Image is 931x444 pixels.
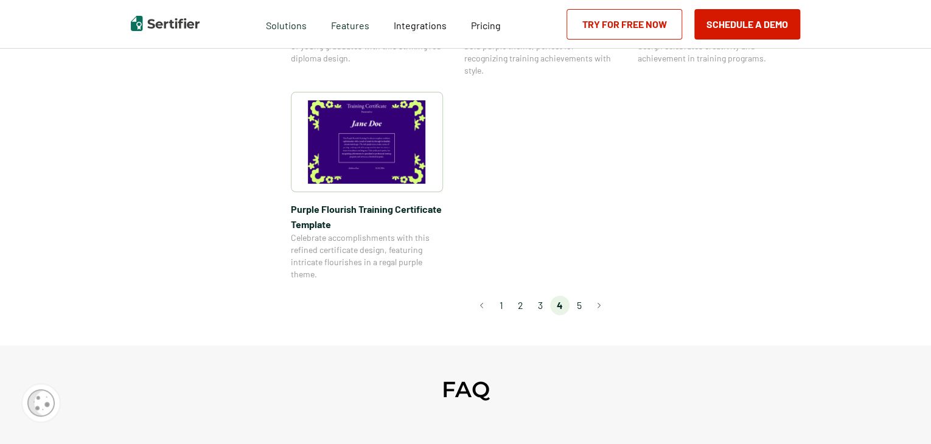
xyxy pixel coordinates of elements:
[131,16,200,31] img: Sertifier | Digital Credentialing Platform
[331,16,369,32] span: Features
[291,92,443,280] a: Purple Flourish Training Certificate TemplatePurple Flourish Training Certificate TemplateCelebra...
[266,16,307,32] span: Solutions
[870,386,931,444] iframe: Chat Widget
[589,296,608,315] button: Go to next page
[511,296,531,315] li: page 2
[550,296,570,315] li: page 4
[570,296,589,315] li: page 5
[471,16,501,32] a: Pricing
[471,19,501,31] span: Pricing
[464,28,616,77] span: A contemporary certificate design with a bold purple theme, perfect for recognizing training achi...
[394,19,447,31] span: Integrations
[531,296,550,315] li: page 3
[472,296,492,315] button: Go to previous page
[492,296,511,315] li: page 1
[694,9,800,40] button: Schedule a Demo
[567,9,682,40] a: Try for Free Now
[27,389,55,417] img: Cookie Popup Icon
[291,232,443,280] span: Celebrate accomplishments with this refined certificate design, featuring intricate flourishes in...
[291,201,443,232] span: Purple Flourish Training Certificate Template
[442,376,490,403] h2: FAQ
[308,100,426,184] img: Purple Flourish Training Certificate Template
[394,16,447,32] a: Integrations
